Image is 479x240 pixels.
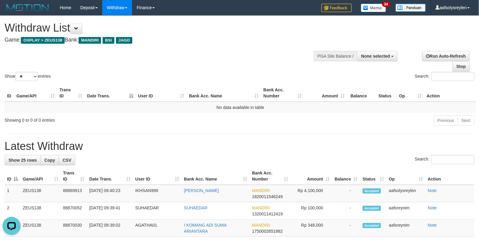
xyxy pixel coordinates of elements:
[332,202,360,220] td: -
[347,84,376,102] th: Balance
[386,202,425,220] td: aafsreynim
[133,167,182,185] th: User ID: activate to sort column ascending
[252,229,283,234] span: Copy 1750002651882 to clipboard
[361,54,390,59] span: None selected
[415,155,474,164] label: Search:
[59,155,75,165] a: CSV
[458,115,474,126] a: Next
[291,202,332,220] td: Rp 100,000
[8,158,37,163] span: Show 25 rows
[184,188,219,193] a: [PERSON_NAME]
[332,185,360,202] td: -
[5,167,20,185] th: ID: activate to sort column descending
[291,220,332,237] td: Rp 348,000
[187,84,261,102] th: Bank Acc. Name: activate to sort column ascending
[133,202,182,220] td: SUHAEDAR
[20,167,61,185] th: Game/API: activate to sort column ascending
[382,2,390,7] span: 34
[431,72,474,81] input: Search:
[252,194,283,199] span: Copy 1820011546249 to clipboard
[40,155,59,165] a: Copy
[5,185,20,202] td: 1
[87,185,133,202] td: [DATE] 09:40:23
[103,37,114,44] span: BSI
[87,202,133,220] td: [DATE] 09:39:41
[360,167,387,185] th: Status: activate to sort column ascending
[252,188,270,193] span: MANDIRI
[5,72,51,81] label: Show entries
[386,220,425,237] td: aafsreynim
[5,3,51,12] img: MOTION_logo.png
[304,84,347,102] th: Amount: activate to sort column ascending
[44,158,55,163] span: Copy
[250,167,291,185] th: Bank Acc. Number: activate to sort column ascending
[386,185,425,202] td: aafsolysreylen
[252,211,283,216] span: Copy 1320011412419 to clipboard
[422,51,470,61] a: Run Auto-Refresh
[61,220,87,237] td: 88870030
[21,37,65,44] span: OXPLAY > ZEUS138
[116,37,132,44] span: JAGO
[332,220,360,237] td: -
[5,102,476,113] td: No data available in table
[61,185,87,202] td: 88869913
[63,158,71,163] span: CSV
[5,140,474,152] h1: Latest Withdraw
[61,202,87,220] td: 88870052
[376,84,397,102] th: Status
[2,2,21,21] button: Open LiveChat chat widget
[184,205,208,210] a: SUHAEDAR
[5,202,20,220] td: 2
[5,115,195,123] div: Showing 0 to 0 of 0 entries
[61,167,87,185] th: Trans ID: activate to sort column ascending
[5,84,14,102] th: ID
[79,37,101,44] span: MANDIRI
[314,51,357,61] div: PGA Site Balance /
[424,84,476,102] th: Action
[184,223,226,234] a: I KOMANG ADI SUMA ARIANTARA
[133,185,182,202] td: IKHSAN999
[5,37,313,43] h4: Game: Bank:
[5,22,313,34] h1: Withdraw List
[182,167,250,185] th: Bank Acc. Name: activate to sort column ascending
[453,61,470,72] a: Stop
[321,4,352,12] img: Feedback.jpg
[363,223,381,228] span: Accepted
[386,167,425,185] th: Op: activate to sort column ascending
[57,84,85,102] th: Trans ID: activate to sort column ascending
[20,185,61,202] td: ZEUS138
[252,205,270,210] span: MANDIRI
[85,84,136,102] th: Date Trans.: activate to sort column descending
[397,84,424,102] th: Op: activate to sort column ascending
[428,188,437,193] a: Note
[136,84,187,102] th: User ID: activate to sort column ascending
[133,220,182,237] td: AGATHA01
[291,167,332,185] th: Amount: activate to sort column ascending
[5,155,41,165] a: Show 25 rows
[428,223,437,228] a: Note
[428,205,437,210] a: Note
[20,220,61,237] td: ZEUS138
[291,185,332,202] td: Rp 4,100,000
[357,51,398,61] button: None selected
[261,84,304,102] th: Bank Acc. Number: activate to sort column ascending
[426,167,474,185] th: Action
[415,72,474,81] label: Search:
[396,4,426,12] img: panduan.png
[15,72,38,81] select: Showentries
[87,167,133,185] th: Date Trans.: activate to sort column ascending
[363,188,381,194] span: Accepted
[361,4,386,12] img: Button%20Memo.svg
[434,115,458,126] a: Previous
[363,206,381,211] span: Accepted
[14,84,57,102] th: Game/API: activate to sort column ascending
[332,167,360,185] th: Balance: activate to sort column ascending
[20,202,61,220] td: ZEUS138
[87,220,133,237] td: [DATE] 09:39:02
[252,223,270,228] span: MANDIRI
[431,155,474,164] input: Search:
